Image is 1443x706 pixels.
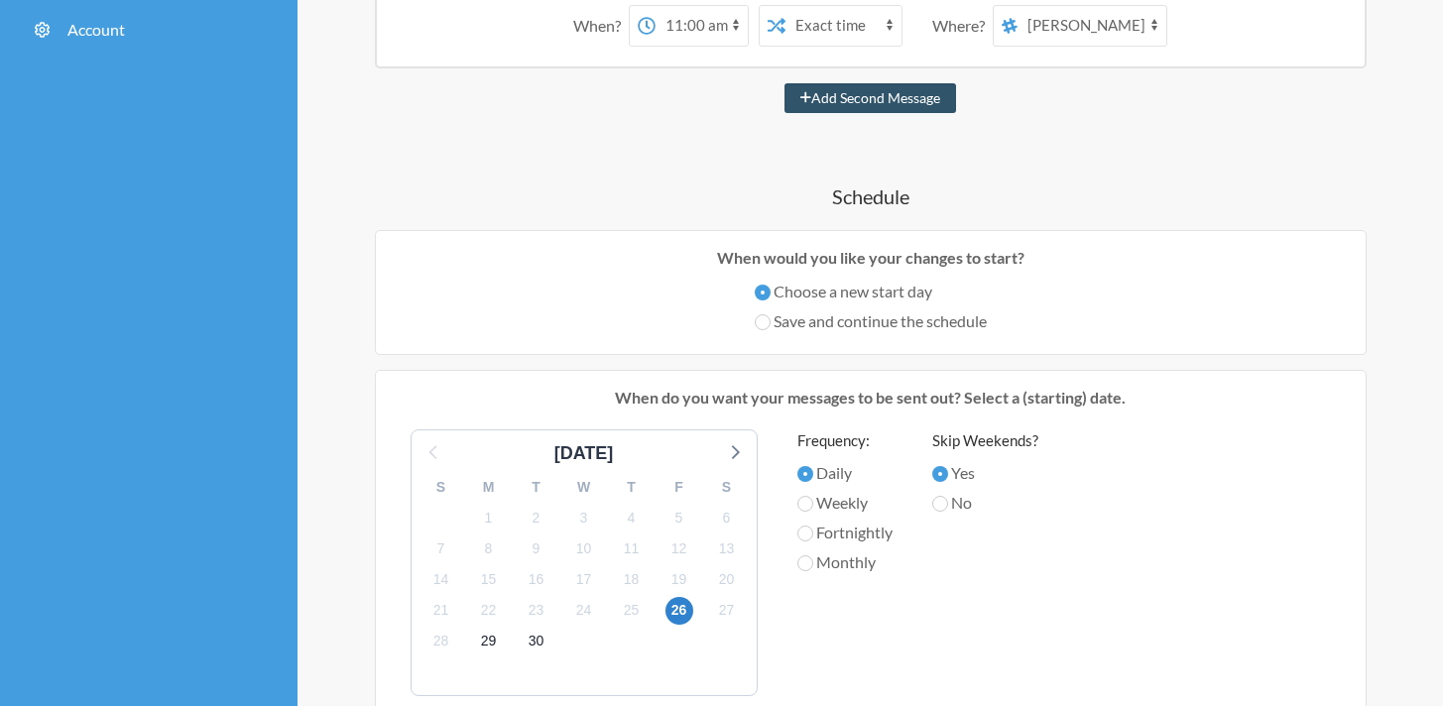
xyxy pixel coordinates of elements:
[797,429,893,452] label: Frequency:
[15,8,283,52] a: Account
[713,504,741,531] span: Monday, October 6, 2025
[665,504,693,531] span: Sunday, October 5, 2025
[570,597,598,625] span: Friday, October 24, 2025
[618,566,646,594] span: Saturday, October 18, 2025
[475,504,503,531] span: Wednesday, October 1, 2025
[797,461,893,485] label: Daily
[475,597,503,625] span: Wednesday, October 22, 2025
[427,534,455,562] span: Tuesday, October 7, 2025
[713,597,741,625] span: Monday, October 27, 2025
[337,182,1403,210] h4: Schedule
[546,440,622,467] div: [DATE]
[475,566,503,594] span: Wednesday, October 15, 2025
[656,472,703,503] div: F
[523,597,550,625] span: Thursday, October 23, 2025
[418,472,465,503] div: S
[932,466,948,482] input: Yes
[797,521,893,544] label: Fortnightly
[523,534,550,562] span: Thursday, October 9, 2025
[618,504,646,531] span: Saturday, October 4, 2025
[67,20,125,39] span: Account
[427,566,455,594] span: Tuesday, October 14, 2025
[391,246,1351,270] p: When would you like your changes to start?
[932,461,1038,485] label: Yes
[932,5,993,47] div: Where?
[523,628,550,655] span: Thursday, October 30, 2025
[932,429,1038,452] label: Skip Weekends?
[427,597,455,625] span: Tuesday, October 21, 2025
[797,496,813,512] input: Weekly
[713,534,741,562] span: Monday, October 13, 2025
[391,386,1351,410] p: When do you want your messages to be sent out? Select a (starting) date.
[665,534,693,562] span: Sunday, October 12, 2025
[570,504,598,531] span: Friday, October 3, 2025
[755,314,771,330] input: Save and continue the schedule
[755,280,987,303] label: Choose a new start day
[465,472,513,503] div: M
[570,534,598,562] span: Friday, October 10, 2025
[932,491,1038,515] label: No
[573,5,629,47] div: When?
[665,597,693,625] span: Sunday, October 26, 2025
[755,309,987,333] label: Save and continue the schedule
[618,597,646,625] span: Saturday, October 25, 2025
[797,550,893,574] label: Monthly
[475,628,503,655] span: Wednesday, October 29, 2025
[797,491,893,515] label: Weekly
[665,566,693,594] span: Sunday, October 19, 2025
[523,566,550,594] span: Thursday, October 16, 2025
[608,472,656,503] div: T
[797,555,813,571] input: Monthly
[703,472,751,503] div: S
[797,466,813,482] input: Daily
[932,496,948,512] input: No
[618,534,646,562] span: Saturday, October 11, 2025
[427,628,455,655] span: Tuesday, October 28, 2025
[755,285,771,300] input: Choose a new start day
[797,526,813,541] input: Fortnightly
[475,534,503,562] span: Wednesday, October 8, 2025
[570,566,598,594] span: Friday, October 17, 2025
[513,472,560,503] div: T
[713,566,741,594] span: Monday, October 20, 2025
[560,472,608,503] div: W
[523,504,550,531] span: Thursday, October 2, 2025
[784,83,956,113] button: Add Second Message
